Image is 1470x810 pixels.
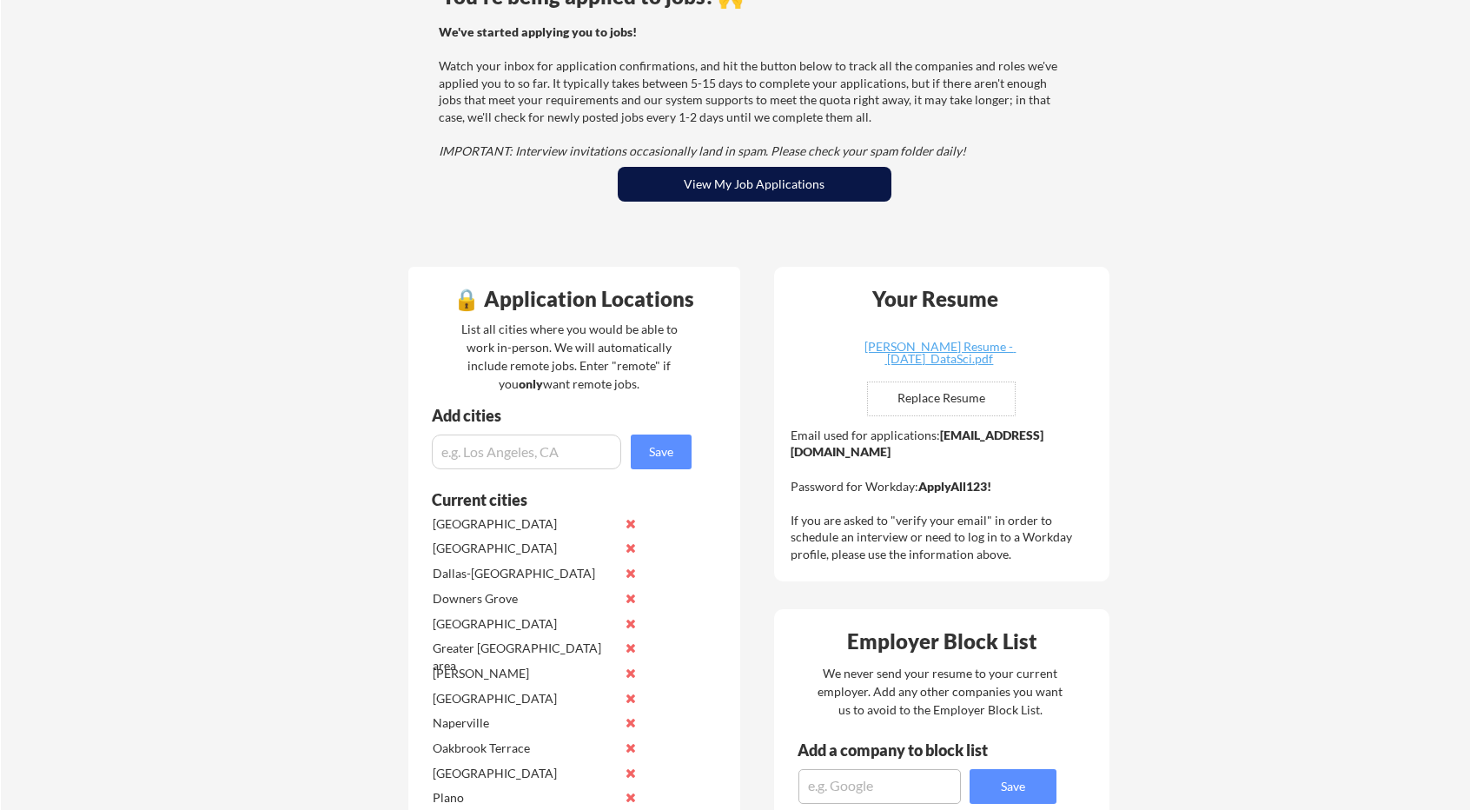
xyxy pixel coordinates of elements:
div: [GEOGRAPHIC_DATA] [433,765,616,782]
button: View My Job Applications [618,167,891,202]
button: Save [631,435,692,469]
div: Watch your inbox for application confirmations, and hit the button below to track all the compani... [439,23,1065,160]
div: Naperville [433,714,616,732]
strong: ApplyAll123! [918,479,991,494]
div: Add a company to block list [798,742,1015,758]
strong: only [519,376,543,391]
input: e.g. Los Angeles, CA [432,435,621,469]
div: [GEOGRAPHIC_DATA] [433,515,616,533]
div: Your Resume [850,289,1022,309]
div: Employer Block List [781,631,1104,652]
a: [PERSON_NAME] Resume - [DATE]_DataSci.pdf [836,341,1043,368]
div: [PERSON_NAME] [433,665,616,682]
div: Plano [433,789,616,807]
div: [GEOGRAPHIC_DATA] [433,540,616,557]
em: IMPORTANT: Interview invitations occasionally land in spam. Please check your spam folder daily! [439,143,966,158]
div: Add cities [432,408,696,423]
div: Email used for applications: Password for Workday: If you are asked to "verify your email" in ord... [791,427,1097,563]
div: [GEOGRAPHIC_DATA] [433,615,616,633]
div: [PERSON_NAME] Resume - [DATE]_DataSci.pdf [836,341,1043,365]
div: 🔒 Application Locations [413,289,736,309]
div: Oakbrook Terrace [433,740,616,757]
div: Dallas-[GEOGRAPHIC_DATA] [433,565,616,582]
div: List all cities where you would be able to work in-person. We will automatically include remote j... [450,320,689,393]
div: Current cities [432,492,672,508]
div: [GEOGRAPHIC_DATA] [433,690,616,707]
strong: [EMAIL_ADDRESS][DOMAIN_NAME] [791,428,1043,460]
div: Greater [GEOGRAPHIC_DATA] area [433,640,616,674]
div: Downers Grove [433,590,616,607]
div: We never send your resume to your current employer. Add any other companies you want us to avoid ... [817,664,1064,719]
strong: We've started applying you to jobs! [439,24,637,39]
button: Save [970,769,1056,804]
